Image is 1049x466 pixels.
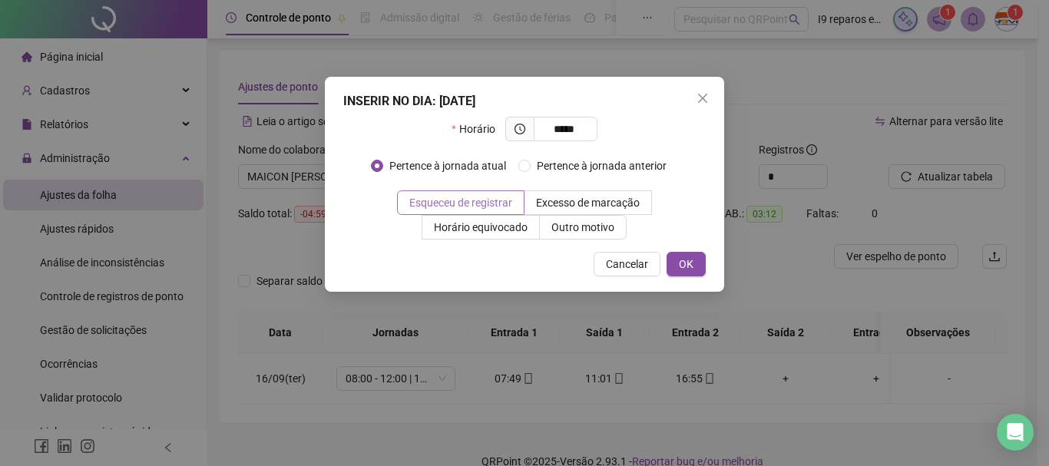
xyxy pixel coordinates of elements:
[679,256,693,273] span: OK
[690,86,715,111] button: Close
[452,117,505,141] label: Horário
[531,157,673,174] span: Pertence à jornada anterior
[997,414,1034,451] div: Open Intercom Messenger
[536,197,640,209] span: Excesso de marcação
[343,92,706,111] div: INSERIR NO DIA : [DATE]
[515,124,525,134] span: clock-circle
[697,92,709,104] span: close
[551,221,614,233] span: Outro motivo
[434,221,528,233] span: Horário equivocado
[409,197,512,209] span: Esqueceu de registrar
[383,157,512,174] span: Pertence à jornada atual
[606,256,648,273] span: Cancelar
[667,252,706,276] button: OK
[594,252,660,276] button: Cancelar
